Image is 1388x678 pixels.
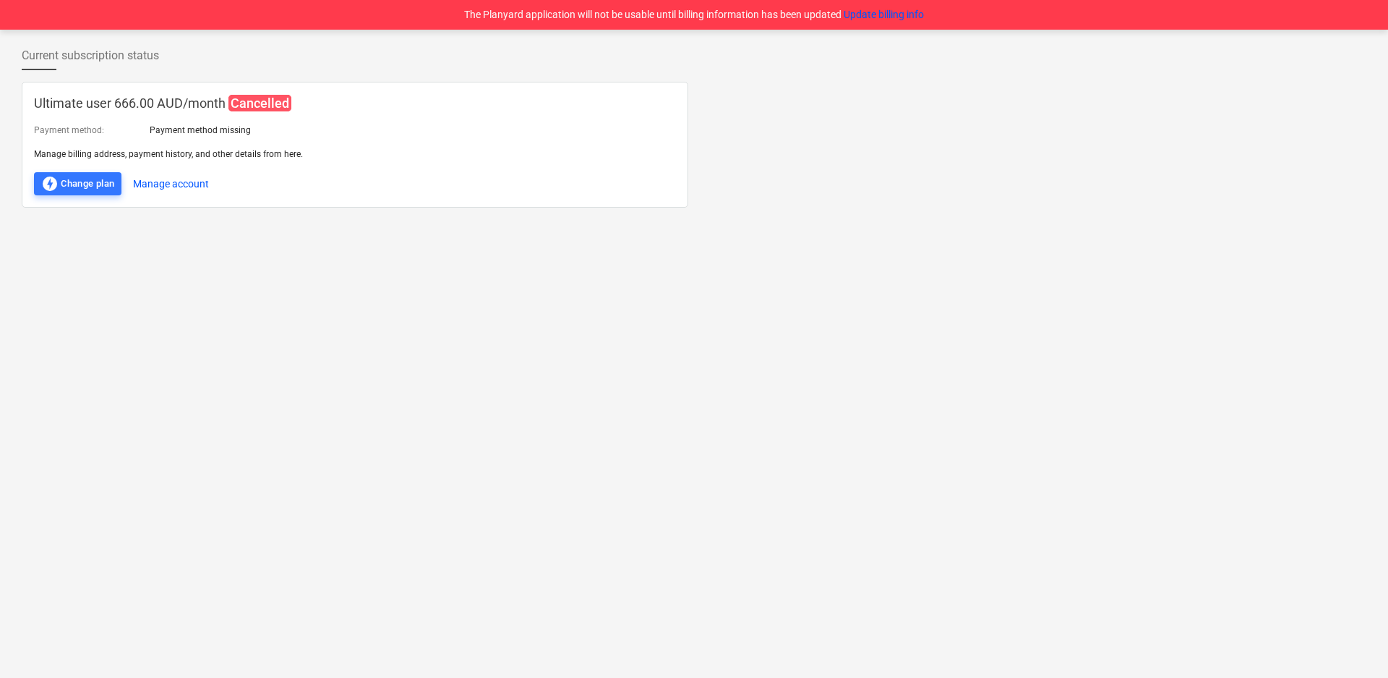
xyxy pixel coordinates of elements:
[34,148,676,161] p: Manage billing address, payment history, and other details from here.
[133,172,209,195] button: Manage account
[228,95,291,111] span: Cancelled
[34,94,676,113] p: Ultimate user 666.00 AUD / month
[464,7,924,22] p: The Planyard application will not be usable until billing information has been updated
[34,172,121,195] button: Change plan
[844,7,924,22] button: Update billing info
[34,124,104,137] p: Payment method :
[41,175,59,192] span: offline_bolt
[150,124,251,137] p: Payment method missing
[22,47,159,64] span: Current subscription status
[41,175,114,192] div: Change plan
